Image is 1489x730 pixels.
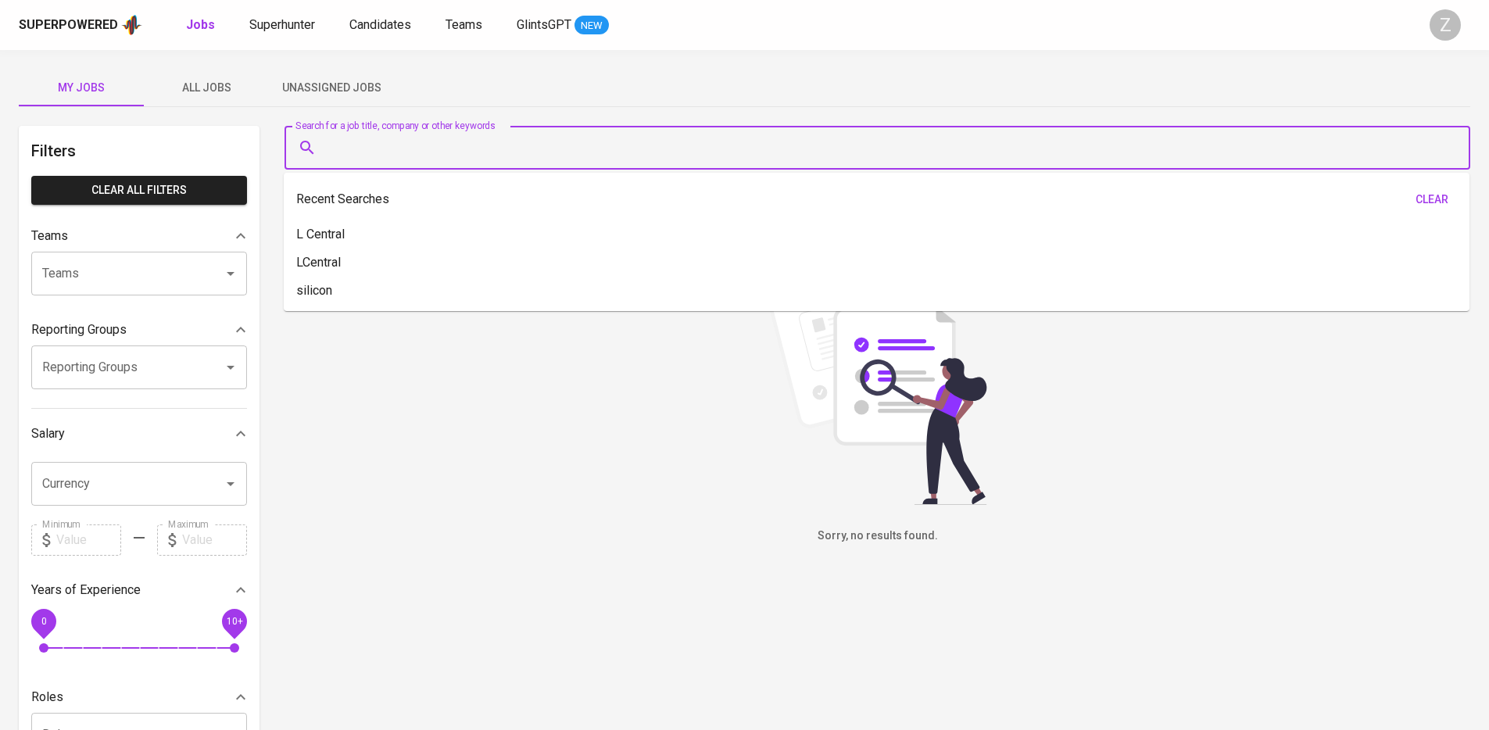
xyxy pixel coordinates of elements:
div: Teams [31,220,247,252]
span: Unassigned Jobs [278,78,385,98]
b: Jobs [186,17,215,32]
p: Reporting Groups [31,320,127,339]
h6: Filters [31,138,247,163]
img: app logo [121,13,142,37]
p: silicon [296,281,332,300]
div: Recent Searches [296,185,1457,214]
span: All Jobs [153,78,260,98]
span: Clear All filters [44,181,234,200]
button: Open [220,473,242,495]
a: Superhunter [249,16,318,35]
button: Clear All filters [31,176,247,205]
button: clear [1407,185,1457,214]
button: Open [220,356,242,378]
div: Z [1430,9,1461,41]
h6: Sorry, no results found. [285,528,1470,545]
button: Open [220,263,242,284]
a: Candidates [349,16,414,35]
a: Teams [446,16,485,35]
span: 10+ [226,615,242,626]
p: Teams [31,227,68,245]
input: Value [182,524,247,556]
span: 0 [41,615,46,626]
p: LCentral [296,253,341,272]
a: Superpoweredapp logo [19,13,142,37]
div: Roles [31,682,247,713]
div: Years of Experience [31,574,247,606]
span: GlintsGPT [517,17,571,32]
span: My Jobs [28,78,134,98]
img: file_searching.svg [761,270,995,505]
a: Jobs [186,16,218,35]
div: Superpowered [19,16,118,34]
p: Years of Experience [31,581,141,599]
span: Superhunter [249,17,315,32]
p: Roles [31,688,63,707]
input: Value [56,524,121,556]
span: Candidates [349,17,411,32]
div: Salary [31,418,247,449]
span: Teams [446,17,482,32]
span: NEW [574,18,609,34]
a: GlintsGPT NEW [517,16,609,35]
p: Salary [31,424,65,443]
p: L Central [296,225,345,244]
div: Reporting Groups [31,314,247,345]
span: clear [1413,190,1451,209]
